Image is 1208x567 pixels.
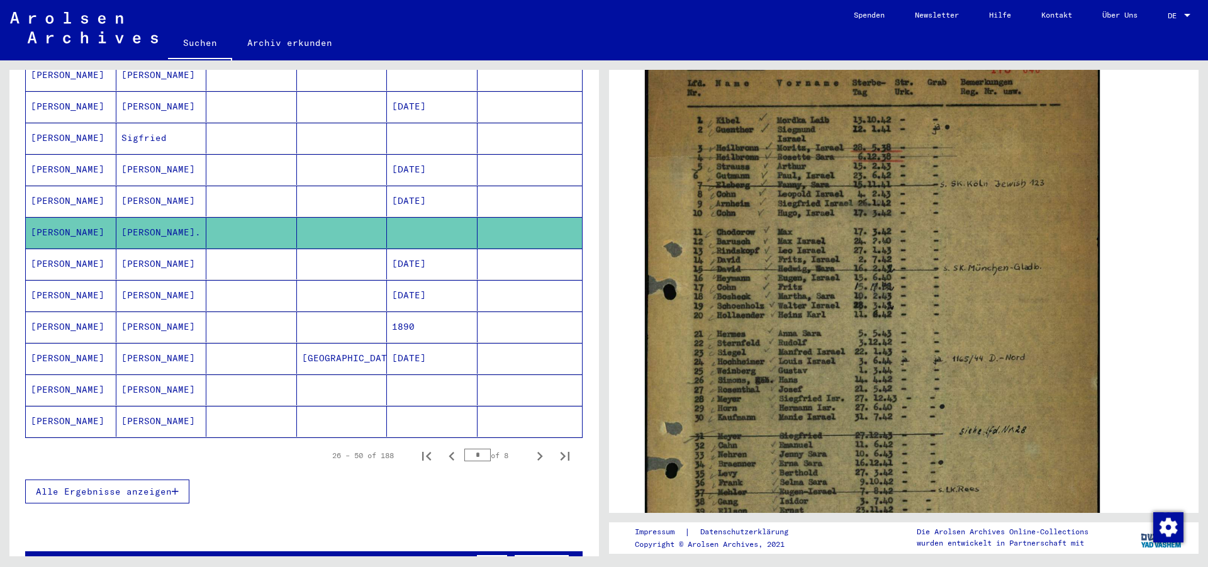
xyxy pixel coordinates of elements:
[635,525,685,539] a: Impressum
[26,249,116,279] mat-cell: [PERSON_NAME]
[168,28,232,60] a: Suchen
[387,280,478,311] mat-cell: [DATE]
[387,91,478,122] mat-cell: [DATE]
[387,186,478,216] mat-cell: [DATE]
[26,60,116,91] mat-cell: [PERSON_NAME]
[116,91,207,122] mat-cell: [PERSON_NAME]
[1138,522,1185,553] img: yv_logo.png
[387,154,478,185] mat-cell: [DATE]
[116,374,207,405] mat-cell: [PERSON_NAME]
[26,123,116,154] mat-cell: [PERSON_NAME]
[387,249,478,279] mat-cell: [DATE]
[1153,512,1183,542] div: Zustimmung ändern
[10,12,158,43] img: Arolsen_neg.svg
[917,537,1088,549] p: wurden entwickelt in Partnerschaft mit
[1168,11,1182,20] span: DE
[26,186,116,216] mat-cell: [PERSON_NAME]
[26,91,116,122] mat-cell: [PERSON_NAME]
[26,154,116,185] mat-cell: [PERSON_NAME]
[116,343,207,374] mat-cell: [PERSON_NAME]
[387,312,478,342] mat-cell: 1890
[332,450,394,461] div: 26 – 50 of 188
[36,486,172,497] span: Alle Ergebnisse anzeigen
[232,28,347,58] a: Archiv erkunden
[116,217,207,248] mat-cell: [PERSON_NAME].
[116,406,207,437] mat-cell: [PERSON_NAME]
[635,539,803,550] p: Copyright © Arolsen Archives, 2021
[297,343,388,374] mat-cell: [GEOGRAPHIC_DATA]
[690,525,803,539] a: Datenschutzerklärung
[116,249,207,279] mat-cell: [PERSON_NAME]
[25,480,189,503] button: Alle Ergebnisse anzeigen
[26,406,116,437] mat-cell: [PERSON_NAME]
[635,525,803,539] div: |
[917,526,1088,537] p: Die Arolsen Archives Online-Collections
[116,154,207,185] mat-cell: [PERSON_NAME]
[527,443,552,468] button: Next page
[116,186,207,216] mat-cell: [PERSON_NAME]
[116,312,207,342] mat-cell: [PERSON_NAME]
[387,343,478,374] mat-cell: [DATE]
[414,443,439,468] button: First page
[26,312,116,342] mat-cell: [PERSON_NAME]
[26,217,116,248] mat-cell: [PERSON_NAME]
[26,374,116,405] mat-cell: [PERSON_NAME]
[116,60,207,91] mat-cell: [PERSON_NAME]
[439,443,464,468] button: Previous page
[26,343,116,374] mat-cell: [PERSON_NAME]
[116,280,207,311] mat-cell: [PERSON_NAME]
[552,443,578,468] button: Last page
[1153,512,1183,542] img: Zustimmung ändern
[26,280,116,311] mat-cell: [PERSON_NAME]
[464,449,527,461] div: of 8
[116,123,207,154] mat-cell: Sigfried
